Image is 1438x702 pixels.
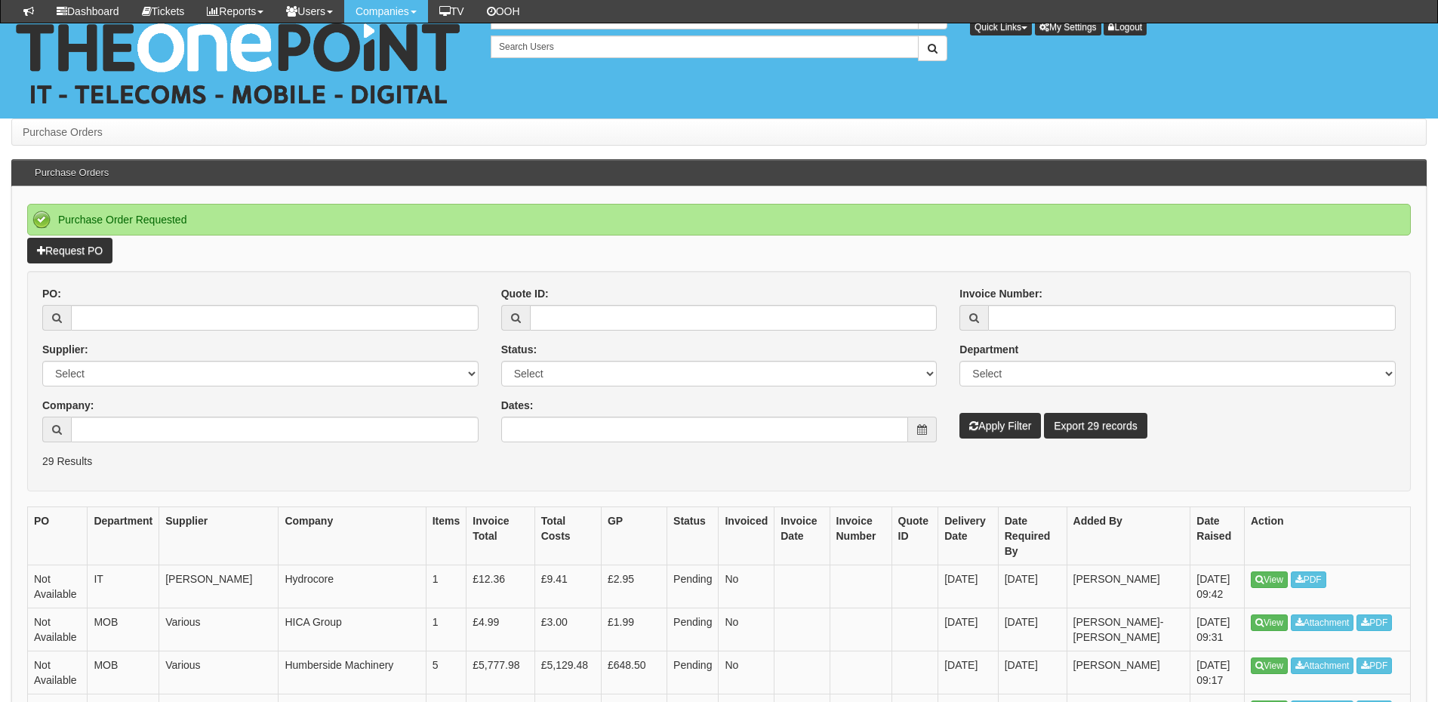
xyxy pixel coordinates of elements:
a: Logout [1104,19,1147,35]
th: Quote ID [891,506,938,565]
th: Status [667,506,719,565]
label: Dates: [501,398,534,413]
th: GP [601,506,667,565]
td: Various [159,608,279,651]
td: [DATE] [938,608,999,651]
td: IT [88,565,159,608]
a: Attachment [1291,614,1354,631]
td: No [719,608,774,651]
p: 29 Results [42,454,1396,469]
a: Request PO [27,238,112,263]
th: Company [279,506,426,565]
td: MOB [88,651,159,694]
td: No [719,651,774,694]
td: MOB [88,608,159,651]
td: Not Available [28,651,88,694]
td: £648.50 [601,651,667,694]
a: PDF [1291,571,1326,588]
td: Pending [667,651,719,694]
th: Invoice Total [467,506,534,565]
button: Quick Links [970,19,1032,35]
td: 1 [426,608,467,651]
a: PDF [1356,614,1392,631]
label: Invoice Number: [959,286,1042,301]
td: [DATE] [998,651,1067,694]
td: £9.41 [534,565,601,608]
td: [PERSON_NAME] [1067,565,1190,608]
td: [DATE] [998,608,1067,651]
th: Action [1245,506,1411,565]
td: Not Available [28,608,88,651]
th: Items [426,506,467,565]
td: Not Available [28,565,88,608]
th: Supplier [159,506,279,565]
td: [DATE] [938,651,999,694]
h3: Purchase Orders [27,160,116,186]
a: My Settings [1035,19,1101,35]
td: [DATE] 09:17 [1190,651,1245,694]
a: View [1251,571,1288,588]
th: Added By [1067,506,1190,565]
div: Purchase Order Requested [27,204,1411,236]
td: [PERSON_NAME] [159,565,279,608]
td: Various [159,651,279,694]
input: Search Users [491,35,919,58]
td: [DATE] 09:42 [1190,565,1245,608]
td: £1.99 [601,608,667,651]
button: Apply Filter [959,413,1041,439]
a: Attachment [1291,657,1354,674]
th: Date Required By [998,506,1067,565]
a: Export 29 records [1044,413,1147,439]
td: [PERSON_NAME] [1067,651,1190,694]
th: Invoiced [719,506,774,565]
th: Department [88,506,159,565]
td: Humberside Machinery [279,651,426,694]
td: [DATE] 09:31 [1190,608,1245,651]
td: £4.99 [467,608,534,651]
td: 5 [426,651,467,694]
td: [DATE] [938,565,999,608]
th: Total Costs [534,506,601,565]
label: Department [959,342,1018,357]
td: £5,777.98 [467,651,534,694]
td: £2.95 [601,565,667,608]
td: No [719,565,774,608]
td: £5,129.48 [534,651,601,694]
td: 1 [426,565,467,608]
a: PDF [1356,657,1392,674]
label: PO: [42,286,61,301]
td: £3.00 [534,608,601,651]
th: Delivery Date [938,506,999,565]
th: Invoice Number [830,506,891,565]
label: Status: [501,342,537,357]
a: View [1251,614,1288,631]
td: HICA Group [279,608,426,651]
th: PO [28,506,88,565]
label: Company: [42,398,94,413]
a: View [1251,657,1288,674]
td: [PERSON_NAME]-[PERSON_NAME] [1067,608,1190,651]
td: [DATE] [998,565,1067,608]
td: Pending [667,608,719,651]
label: Quote ID: [501,286,549,301]
th: Date Raised [1190,506,1245,565]
li: Purchase Orders [23,125,103,140]
label: Supplier: [42,342,88,357]
th: Invoice Date [774,506,830,565]
td: £12.36 [467,565,534,608]
td: Hydrocore [279,565,426,608]
td: Pending [667,565,719,608]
